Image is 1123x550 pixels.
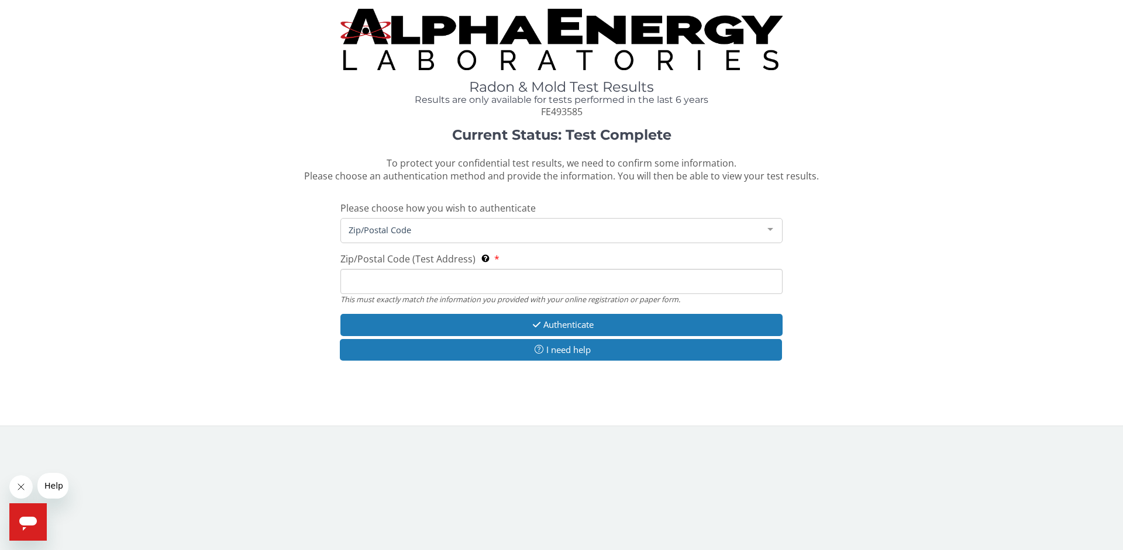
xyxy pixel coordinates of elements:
iframe: Button to launch messaging window [9,503,47,541]
span: Zip/Postal Code [346,223,759,236]
span: Please choose how you wish to authenticate [340,202,536,215]
div: This must exactly match the information you provided with your online registration or paper form. [340,294,783,305]
span: FE493585 [541,105,583,118]
span: To protect your confidential test results, we need to confirm some information. Please choose an ... [304,157,819,183]
h1: Radon & Mold Test Results [340,79,783,95]
button: Authenticate [340,314,783,335]
iframe: Close message [9,475,33,499]
iframe: Message from company [37,473,68,499]
h4: Results are only available for tests performed in the last 6 years [340,95,783,105]
button: I need help [340,339,782,361]
strong: Current Status: Test Complete [452,126,671,143]
img: TightCrop.jpg [340,9,783,70]
span: Zip/Postal Code (Test Address) [340,252,476,265]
